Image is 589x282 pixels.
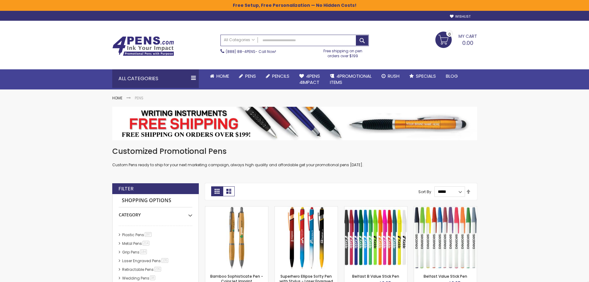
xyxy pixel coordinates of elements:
span: Home [216,73,229,79]
span: Specials [416,73,436,79]
a: Wedding Pens38 [121,275,157,281]
span: Blog [446,73,458,79]
span: 214 [143,241,150,245]
span: 235 [154,267,161,271]
span: 0.00 [462,39,473,47]
a: Pencils [261,69,294,83]
a: 0.00 0 [435,32,477,47]
span: 4Pens 4impact [299,73,320,85]
strong: Shopping Options [119,194,192,207]
span: Pencils [272,73,289,79]
a: Specials [404,69,441,83]
img: Bamboo Sophisticate Pen - ColorJet Imprint [205,206,268,269]
a: Grip Pens184 [121,249,149,255]
a: Laser Engraved Pens105 [121,258,171,263]
strong: Filter [118,185,134,192]
a: Blog [441,69,463,83]
a: Plastic Pens287 [121,232,154,237]
strong: Pens [135,95,143,101]
img: Superhero Ellipse Softy Pen with Stylus - Laser Engraved [275,206,338,269]
a: 4Pens4impact [294,69,325,89]
div: Free shipping on pen orders over $199 [317,46,369,59]
img: Belfast Value Stick Pen [414,206,477,269]
a: Belfast Value Stick Pen [414,206,477,211]
span: 38 [150,275,155,280]
a: All Categories [221,35,258,45]
a: Retractable Pens235 [121,267,164,272]
span: 287 [145,232,152,237]
a: (888) 88-4PENS [226,49,255,54]
a: Metal Pens214 [121,241,152,246]
a: Belfast B Value Stick Pen [344,206,407,211]
span: 105 [161,258,169,263]
label: Sort By [418,189,431,194]
img: Pens [112,107,477,140]
a: Rush [377,69,404,83]
a: Wishlist [450,14,471,19]
a: Belfast Value Stick Pen [424,274,467,279]
a: Home [112,95,122,101]
img: 4Pens Custom Pens and Promotional Products [112,36,174,56]
a: Home [205,69,234,83]
div: Custom Pens ready to ship for your next marketing campaign, always high quality and affordable ge... [112,146,477,168]
span: - Call Now! [226,49,276,54]
img: Belfast B Value Stick Pen [344,206,407,269]
strong: Grid [211,186,223,196]
a: Bamboo Sophisticate Pen - ColorJet Imprint [205,206,268,211]
a: Superhero Ellipse Softy Pen with Stylus - Laser Engraved [275,206,338,211]
span: Pens [245,73,256,79]
h1: Customized Promotional Pens [112,146,477,156]
a: 4PROMOTIONALITEMS [325,69,377,89]
div: All Categories [112,69,199,88]
span: 0 [448,31,451,37]
span: All Categories [224,37,255,42]
div: Category [119,207,192,218]
span: 4PROMOTIONAL ITEMS [330,73,372,85]
a: Belfast B Value Stick Pen [352,274,399,279]
span: Rush [388,73,399,79]
span: 184 [140,249,147,254]
a: Pens [234,69,261,83]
